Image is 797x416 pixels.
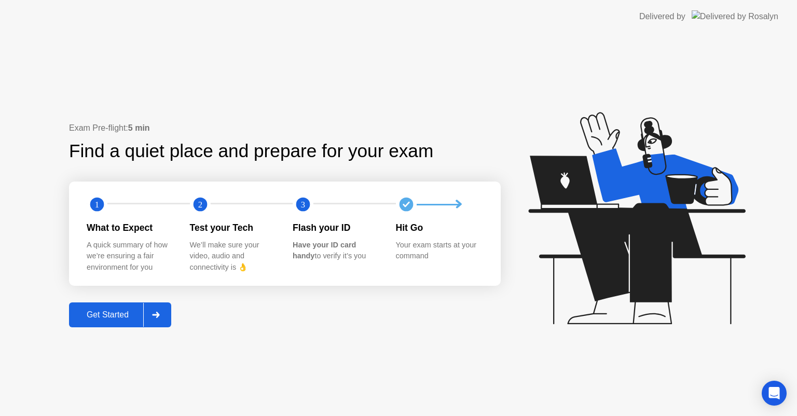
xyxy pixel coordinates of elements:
div: A quick summary of how we’re ensuring a fair environment for you [87,240,173,273]
button: Get Started [69,302,171,327]
div: Open Intercom Messenger [762,381,787,406]
div: What to Expect [87,221,173,234]
div: Hit Go [396,221,483,234]
div: Flash your ID [293,221,379,234]
div: Find a quiet place and prepare for your exam [69,137,435,165]
text: 2 [198,200,202,210]
div: to verify it’s you [293,240,379,262]
div: Get Started [72,310,143,320]
img: Delivered by Rosalyn [692,10,778,22]
b: 5 min [128,123,150,132]
div: Delivered by [639,10,685,23]
div: We’ll make sure your video, audio and connectivity is 👌 [190,240,277,273]
div: Your exam starts at your command [396,240,483,262]
div: Exam Pre-flight: [69,122,501,134]
b: Have your ID card handy [293,241,356,260]
text: 1 [95,200,99,210]
text: 3 [301,200,305,210]
div: Test your Tech [190,221,277,234]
